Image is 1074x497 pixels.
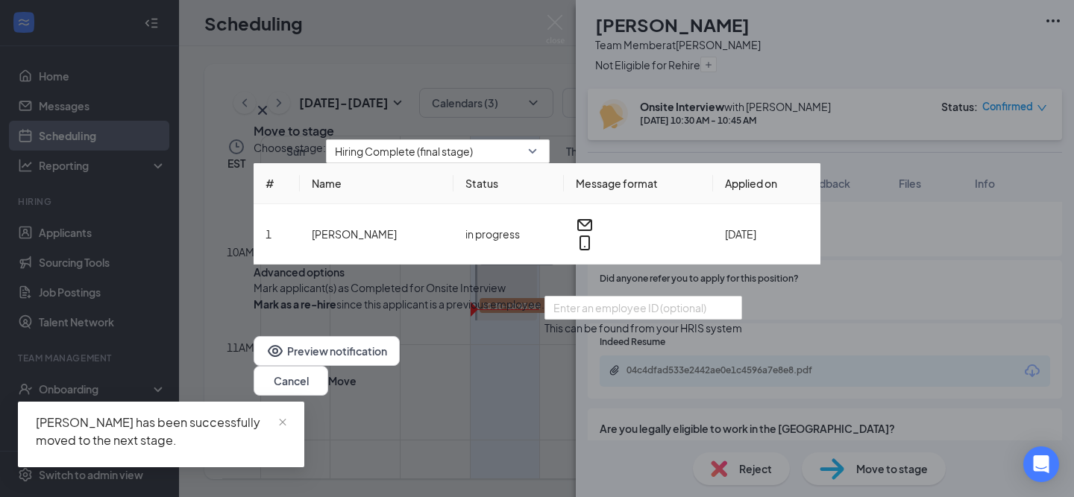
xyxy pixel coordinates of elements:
[335,140,473,162] span: Hiring Complete (final stage)
[254,296,544,336] div: since this applicant is a previous employee.
[277,417,288,428] span: close
[254,336,400,366] button: EyePreview notification
[254,297,336,311] b: Mark as a re-hire
[266,227,271,241] span: 1
[564,163,713,204] th: Message format
[254,101,271,119] button: Close
[300,163,453,204] th: Name
[576,216,594,234] svg: Email
[254,123,334,139] h3: Move to stage
[254,265,820,279] div: Advanced options
[254,279,506,296] span: Mark applicant(s) as Completed for Onsite Interview
[544,320,742,336] div: This can be found from your HRIS system
[576,234,594,252] svg: MobileSms
[254,139,326,163] span: Choose stage:
[713,163,820,204] th: Applied on
[254,163,300,204] th: #
[300,204,453,265] td: [PERSON_NAME]
[544,296,742,320] input: Enter an employee ID (optional)
[453,204,564,265] td: in progress
[254,366,328,396] button: Cancel
[328,373,357,389] button: Move
[1023,446,1059,482] div: Open Intercom Messenger
[266,342,284,360] svg: Eye
[254,101,271,119] svg: Cross
[36,414,286,449] div: [PERSON_NAME] has been successfully moved to the next stage.
[453,163,564,204] th: Status
[713,204,820,265] td: [DATE]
